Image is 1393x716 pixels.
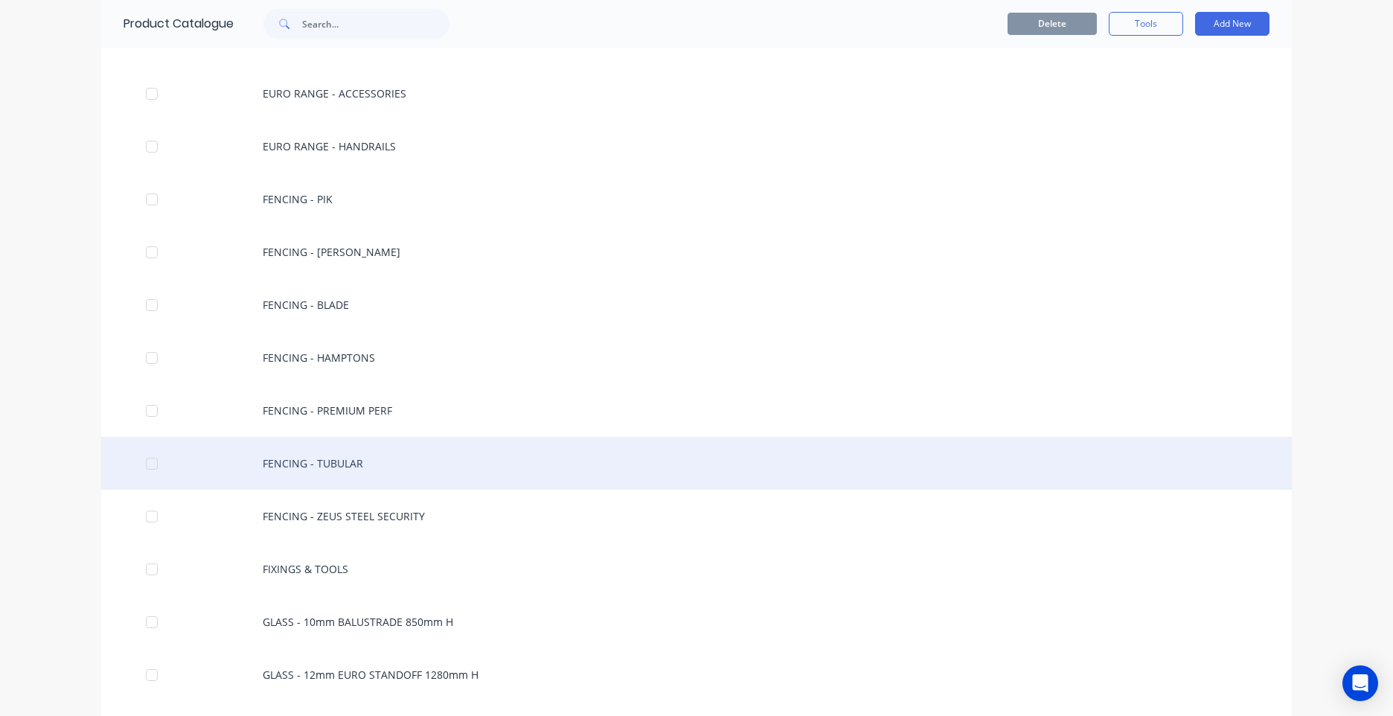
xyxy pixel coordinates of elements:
[101,648,1292,701] div: GLASS - 12mm EURO STANDOFF 1280mm H
[1008,13,1097,35] button: Delete
[302,9,449,39] input: Search...
[101,384,1292,437] div: FENCING - PREMIUM PERF
[1195,12,1269,36] button: Add New
[101,490,1292,543] div: FENCING - ZEUS STEEL SECURITY
[101,331,1292,384] div: FENCING - HAMPTONS
[101,173,1292,226] div: FENCING - PIK
[101,67,1292,120] div: EURO RANGE - ACCESSORIES
[101,437,1292,490] div: FENCING - TUBULAR
[1342,665,1378,701] div: Open Intercom Messenger
[101,226,1292,278] div: FENCING - [PERSON_NAME]
[101,278,1292,331] div: FENCING - BLADE
[101,543,1292,595] div: FIXINGS & TOOLS
[1109,12,1183,36] button: Tools
[101,595,1292,648] div: GLASS - 10mm BALUSTRADE 850mm H
[101,120,1292,173] div: EURO RANGE - HANDRAILS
